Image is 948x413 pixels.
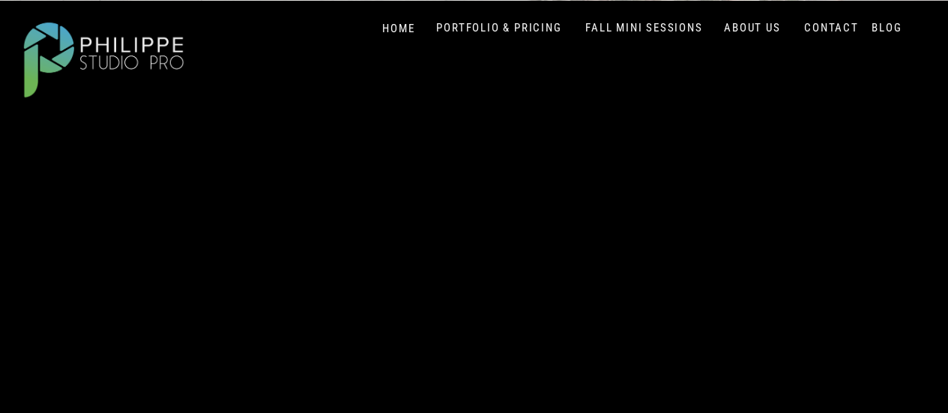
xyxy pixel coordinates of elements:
a: BLOG [869,21,906,35]
a: PORTFOLIO & PRICING [431,21,568,35]
a: FALL MINI SESSIONS [582,21,707,35]
a: HOME [367,22,431,36]
a: ABOUT US [721,21,785,35]
a: CONTACT [801,21,863,35]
